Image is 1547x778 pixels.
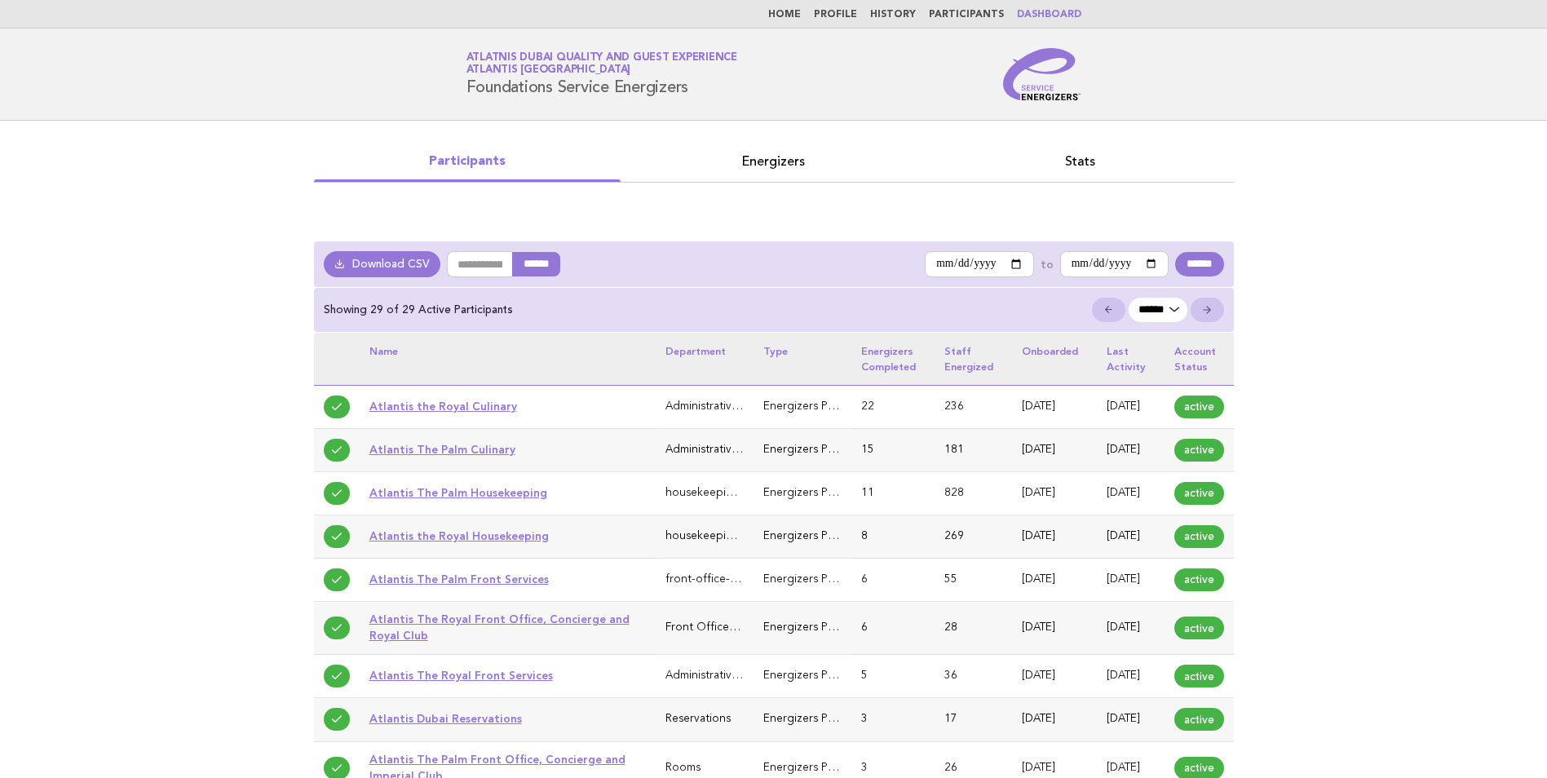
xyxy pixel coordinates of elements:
[1097,471,1165,515] td: [DATE]
[1174,617,1224,639] span: active
[1012,428,1097,471] td: [DATE]
[1017,10,1081,20] a: Dashboard
[851,385,935,428] td: 22
[1012,333,1097,385] th: Onboarded
[935,333,1012,385] th: Staff energized
[851,471,935,515] td: 11
[763,401,876,412] span: Energizers Participant
[656,333,754,385] th: Department
[324,303,513,317] p: Showing 29 of 29 Active Participants
[621,150,927,173] a: Energizers
[1012,698,1097,741] td: [DATE]
[763,531,876,542] span: Energizers Participant
[754,333,851,385] th: Type
[369,612,630,642] a: Atlantis The Royal Front Office, Concierge and Royal Club
[1174,482,1224,505] span: active
[665,622,872,633] span: Front Office, Concierge and Royal Club
[927,150,1234,173] a: Stats
[763,714,876,724] span: Energizers Participant
[1097,428,1165,471] td: [DATE]
[665,670,968,681] span: Administrative & General (Executive Office, HR, IT, Finance)
[935,602,1012,655] td: 28
[1012,515,1097,559] td: [DATE]
[324,251,441,277] a: Download CSV
[1165,333,1234,385] th: Account status
[369,529,549,542] a: Atlantis the Royal Housekeeping
[1174,665,1224,687] span: active
[1012,471,1097,515] td: [DATE]
[665,763,701,773] span: Rooms
[466,53,737,95] h1: Foundations Service Energizers
[1003,48,1081,100] img: Service Energizers
[851,515,935,559] td: 8
[369,572,549,586] a: Atlantis The Palm Front Services
[763,622,876,633] span: Energizers Participant
[369,443,515,456] a: Atlantis The Palm Culinary
[763,670,876,681] span: Energizers Participant
[1174,708,1224,731] span: active
[1174,568,1224,591] span: active
[814,10,857,20] a: Profile
[935,471,1012,515] td: 828
[1012,655,1097,698] td: [DATE]
[466,65,631,76] span: Atlantis [GEOGRAPHIC_DATA]
[851,333,935,385] th: Energizers completed
[851,698,935,741] td: 3
[1097,655,1165,698] td: [DATE]
[763,574,876,585] span: Energizers Participant
[1097,559,1165,602] td: [DATE]
[935,385,1012,428] td: 236
[466,52,737,75] a: Atlatnis Dubai Quality and Guest ExperienceAtlantis [GEOGRAPHIC_DATA]
[1012,385,1097,428] td: [DATE]
[1097,385,1165,428] td: [DATE]
[851,559,935,602] td: 6
[665,714,731,724] span: Reservations
[851,602,935,655] td: 6
[935,655,1012,698] td: 36
[1174,439,1224,462] span: active
[314,150,621,173] a: Participants
[929,10,1004,20] a: Participants
[369,669,553,682] a: Atlantis The Royal Front Services
[1097,602,1165,655] td: [DATE]
[935,428,1012,471] td: 181
[935,515,1012,559] td: 269
[665,574,804,585] span: front-office-guest-services
[665,444,968,455] span: Administrative & General (Executive Office, HR, IT, Finance)
[763,488,876,498] span: Energizers Participant
[665,488,782,498] span: housekeeping-laundry
[763,763,876,773] span: Energizers Participant
[1097,698,1165,741] td: [DATE]
[665,401,968,412] span: Administrative & General (Executive Office, HR, IT, Finance)
[1012,602,1097,655] td: [DATE]
[1174,525,1224,548] span: active
[360,333,656,385] th: Name
[1097,515,1165,559] td: [DATE]
[935,698,1012,741] td: 17
[1097,333,1165,385] th: Last activity
[870,10,916,20] a: History
[851,428,935,471] td: 15
[369,400,517,413] a: Atlantis the Royal Culinary
[935,559,1012,602] td: 55
[369,712,522,725] a: Atlantis Dubai Reservations
[1012,559,1097,602] td: [DATE]
[369,486,547,499] a: Atlantis The Palm Housekeeping
[851,655,935,698] td: 5
[665,531,782,542] span: housekeeping-laundry
[768,10,801,20] a: Home
[1174,396,1224,418] span: active
[763,444,876,455] span: Energizers Participant
[1041,257,1054,272] label: to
